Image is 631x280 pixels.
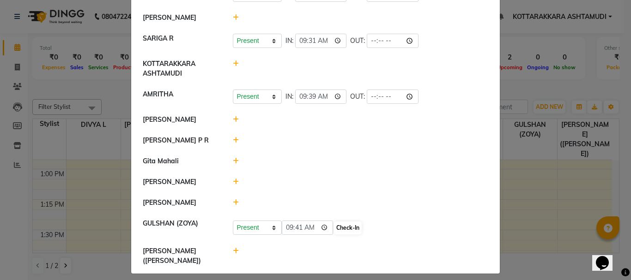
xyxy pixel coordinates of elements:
div: Gita Mahali [136,156,226,166]
span: IN: [285,92,293,101]
div: [PERSON_NAME] [136,198,226,208]
button: Check-In [334,221,362,234]
div: [PERSON_NAME] [136,177,226,187]
span: IN: [285,36,293,46]
span: OUT: [350,92,365,101]
div: SARIGA R [136,34,226,48]
div: GULSHAN (ZOYA) [136,219,226,235]
div: [PERSON_NAME] P R [136,136,226,145]
div: [PERSON_NAME] [136,13,226,23]
div: [PERSON_NAME] [136,115,226,125]
div: AMRITHA [136,89,226,104]
iframe: chat widget [592,243,622,271]
div: KOTTARAKKARA ASHTAMUDI [136,59,226,78]
span: OUT: [350,36,365,46]
div: [PERSON_NAME] ([PERSON_NAME]) [136,246,226,266]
